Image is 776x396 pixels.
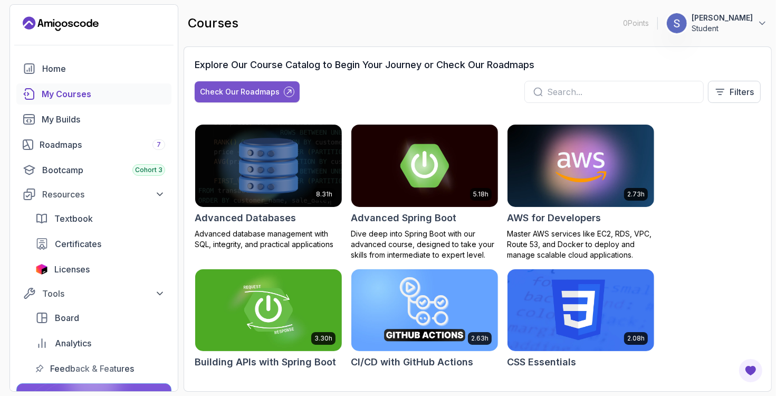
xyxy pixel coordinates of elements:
[473,190,488,199] p: 5.18h
[195,124,342,250] a: Advanced Databases card8.31hAdvanced DatabasesAdvanced database management with SQL, integrity, a...
[692,13,753,23] p: [PERSON_NAME]
[54,263,90,276] span: Licenses
[200,87,280,97] div: Check Our Roadmaps
[35,264,48,275] img: jetbrains icon
[16,109,171,130] a: builds
[42,62,165,75] div: Home
[314,334,332,343] p: 3.30h
[188,15,238,32] h2: courses
[16,185,171,204] button: Resources
[507,269,654,352] img: CSS Essentials card
[195,81,300,102] button: Check Our Roadmaps
[471,334,488,343] p: 2.63h
[666,13,768,34] button: user profile image[PERSON_NAME]Student
[55,312,79,324] span: Board
[507,211,601,225] h2: AWS for Developers
[351,269,498,352] img: CI/CD with GitHub Actions card
[16,159,171,181] a: bootcamp
[692,23,753,34] p: Student
[708,81,761,103] button: Filters
[42,287,165,300] div: Tools
[16,83,171,105] a: courses
[16,134,171,155] a: roadmaps
[29,208,171,229] a: textbook
[507,125,654,207] img: AWS for Developers card
[507,355,576,370] h2: CSS Essentials
[195,58,534,72] h3: Explore Our Course Catalog to Begin Your Journey or Check Our Roadmaps
[547,86,695,98] input: Search...
[730,86,754,98] p: Filters
[157,140,161,149] span: 7
[42,88,165,100] div: My Courses
[351,229,499,260] p: Dive deep into Spring Boot with our advanced course, designed to take your skills from intermedia...
[351,211,456,225] h2: Advanced Spring Boot
[29,333,171,354] a: analytics
[50,362,134,375] span: Feedback & Features
[54,212,93,225] span: Textbook
[195,211,296,225] h2: Advanced Databases
[16,284,171,303] button: Tools
[507,124,655,260] a: AWS for Developers card2.73hAWS for DevelopersMaster AWS services like EC2, RDS, VPC, Route 53, a...
[16,58,171,79] a: home
[351,355,473,370] h2: CI/CD with GitHub Actions
[627,334,645,343] p: 2.08h
[316,190,332,199] p: 8.31h
[507,229,655,260] p: Master AWS services like EC2, RDS, VPC, Route 53, and Docker to deploy and manage scalable cloud ...
[627,190,645,199] p: 2.73h
[29,307,171,328] a: board
[738,358,763,383] button: Open Feedback Button
[42,188,165,201] div: Resources
[195,269,342,352] img: Building APIs with Spring Boot card
[42,164,165,176] div: Bootcamp
[55,337,91,350] span: Analytics
[195,125,342,207] img: Advanced Databases card
[351,124,499,260] a: Advanced Spring Boot card5.18hAdvanced Spring BootDive deep into Spring Boot with our advanced co...
[29,233,171,254] a: certificates
[195,229,342,250] p: Advanced database management with SQL, integrity, and practical applications
[42,113,165,126] div: My Builds
[55,238,101,250] span: Certificates
[23,15,99,32] a: Landing page
[135,166,162,174] span: Cohort 3
[195,355,336,370] h2: Building APIs with Spring Boot
[351,125,498,207] img: Advanced Spring Boot card
[29,259,171,280] a: licenses
[623,18,649,29] p: 0 Points
[40,138,165,151] div: Roadmaps
[29,358,171,379] a: feedback
[667,13,687,33] img: user profile image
